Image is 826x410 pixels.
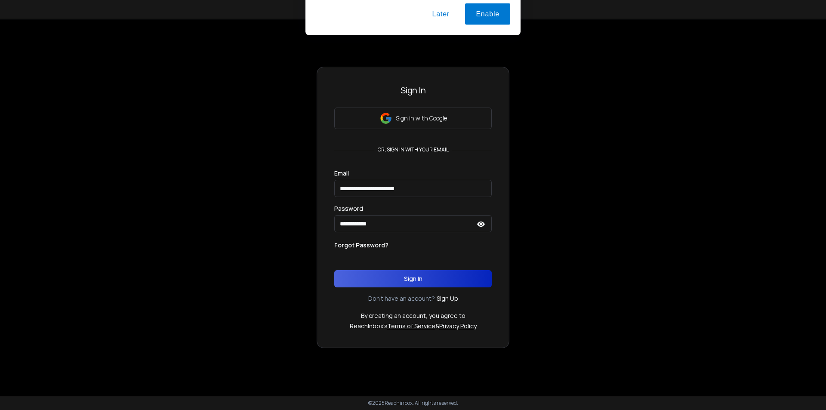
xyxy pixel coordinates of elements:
[368,400,458,407] p: © 2025 Reachinbox. All rights reserved.
[437,294,458,303] a: Sign Up
[334,270,492,287] button: Sign In
[350,322,477,330] p: ReachInbox's &
[387,322,435,330] a: Terms of Service
[334,206,363,212] label: Password
[368,294,435,303] p: Don't have an account?
[465,45,510,66] button: Enable
[334,170,349,176] label: Email
[334,84,492,96] h3: Sign In
[374,146,452,153] p: or, sign in with your email
[396,114,447,123] p: Sign in with Google
[334,108,492,129] button: Sign in with Google
[439,322,477,330] a: Privacy Policy
[361,311,465,320] p: By creating an account, you agree to
[334,241,388,250] p: Forgot Password?
[350,10,510,30] div: Enable notifications to stay on top of your campaigns with real-time updates on replies.
[421,45,460,66] button: Later
[316,10,350,45] img: notification icon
